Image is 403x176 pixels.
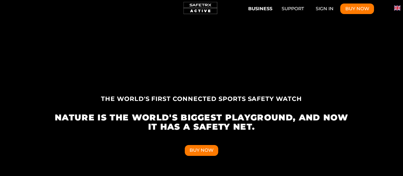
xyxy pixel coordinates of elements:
[277,4,309,14] a: Support
[394,5,400,11] button: Change language
[311,4,338,14] a: Sign In
[246,3,275,13] button: Business
[394,5,400,11] img: en
[340,4,374,14] button: Buy Now
[185,145,219,156] button: Buy Now
[54,96,349,102] h4: THE WORLD'S FIRST CONNECTED SPORTS SAFETY WATCH
[54,113,349,131] h1: NATURE IS THE WORLD'S BIGGEST PLAYGROUND, AND NOW IT HAS A SAFETY NET.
